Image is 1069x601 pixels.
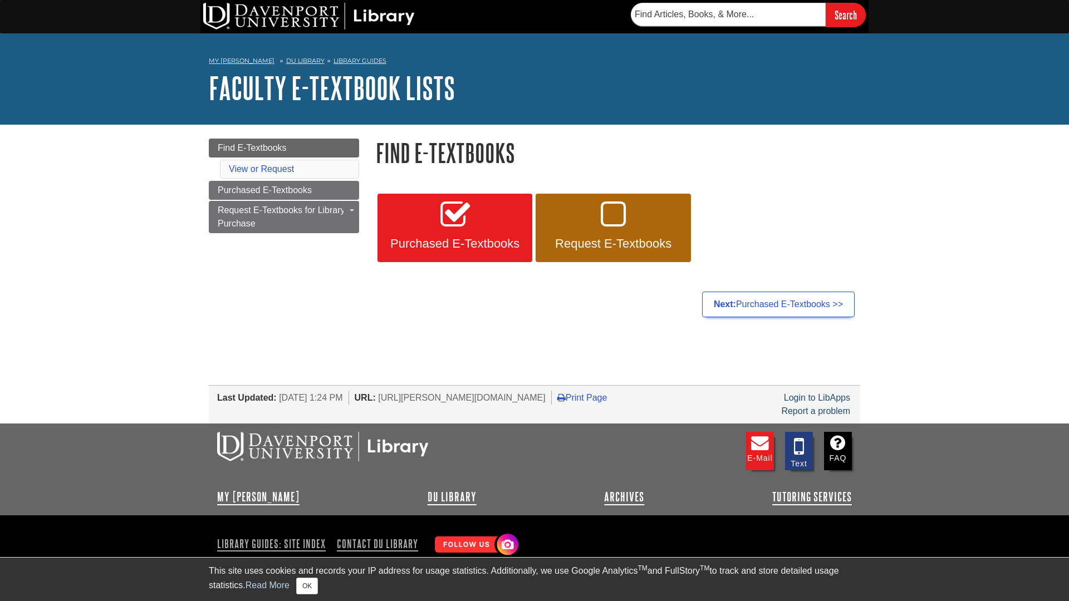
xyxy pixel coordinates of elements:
[217,490,300,504] a: My [PERSON_NAME]
[209,56,274,66] a: My [PERSON_NAME]
[784,393,850,402] a: Login to LibApps
[604,490,644,504] a: Archives
[428,490,477,504] a: DU Library
[824,432,852,470] a: FAQ
[246,580,290,590] a: Read More
[544,237,682,251] span: Request E-Textbooks
[536,194,690,263] a: Request E-Textbooks
[557,393,607,402] a: Print Page
[334,57,386,65] a: Library Guides
[218,185,312,195] span: Purchased E-Textbooks
[209,139,359,233] div: Guide Page Menu
[376,139,860,167] h1: Find E-Textbooks
[217,393,277,402] span: Last Updated:
[209,53,860,71] nav: breadcrumb
[386,237,524,251] span: Purchased E-Textbooks
[332,534,423,553] a: Contact DU Library
[229,164,294,174] a: View or Request
[296,578,318,594] button: Close
[781,406,850,416] a: Report a problem
[557,393,566,402] i: Print Page
[714,299,736,309] strong: Next:
[286,57,325,65] a: DU Library
[209,139,359,157] a: Find E-Textbooks
[218,205,345,228] span: Request E-Textbooks for Library Purchase
[631,3,826,26] input: Find Articles, Books, & More...
[209,71,455,105] a: Faculty E-Textbook Lists
[218,143,287,152] span: Find E-Textbooks
[702,292,855,317] a: Next:Purchased E-Textbooks >>
[203,3,415,29] img: DU Library
[217,534,330,553] a: Library Guides: Site Index
[217,432,429,461] img: DU Libraries
[377,194,532,263] a: Purchased E-Textbooks
[772,490,852,504] a: Tutoring Services
[638,564,647,572] sup: TM
[746,432,774,470] a: E-mail
[700,564,709,572] sup: TM
[826,3,866,27] input: Search
[378,393,546,402] span: [URL][PERSON_NAME][DOMAIN_NAME]
[785,432,813,470] a: Text
[209,201,359,233] a: Request E-Textbooks for Library Purchase
[209,181,359,200] a: Purchased E-Textbooks
[355,393,376,402] span: URL:
[279,393,342,402] span: [DATE] 1:24 PM
[429,529,521,561] img: Follow Us! Instagram
[209,564,860,594] div: This site uses cookies and records your IP address for usage statistics. Additionally, we use Goo...
[631,3,866,27] form: Searches DU Library's articles, books, and more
